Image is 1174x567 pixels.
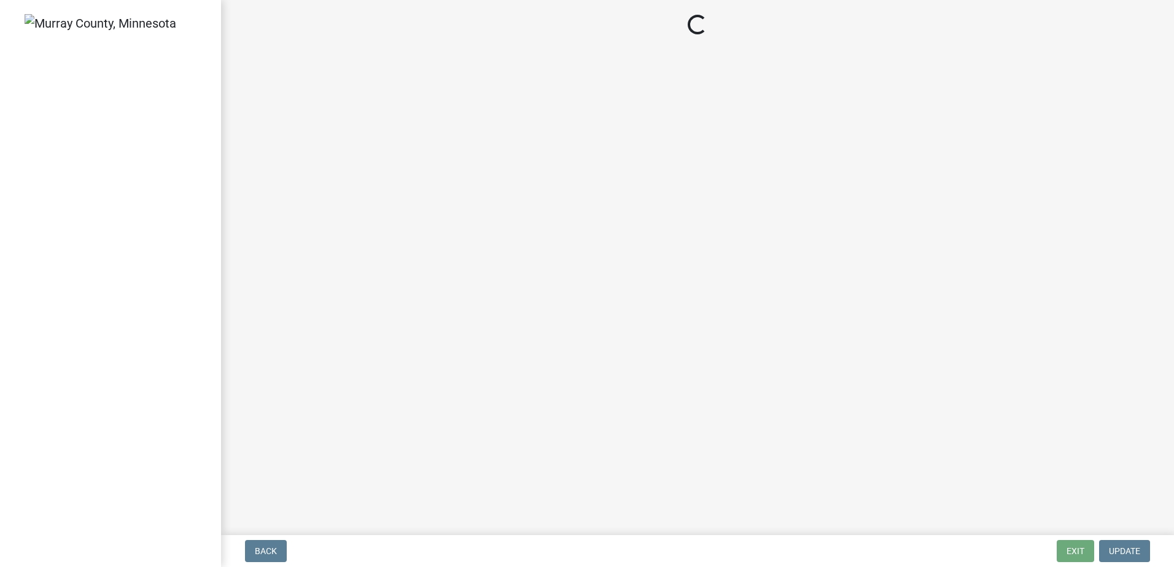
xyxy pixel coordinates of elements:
[1057,540,1094,562] button: Exit
[1099,540,1150,562] button: Update
[1109,546,1140,556] span: Update
[25,14,176,33] img: Murray County, Minnesota
[255,546,277,556] span: Back
[245,540,287,562] button: Back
